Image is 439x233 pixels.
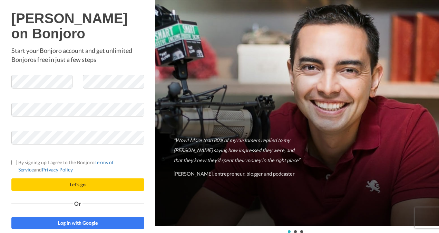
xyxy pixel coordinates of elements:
[11,217,144,229] a: Log in with Google
[174,169,303,179] p: [PERSON_NAME], entrepreneur, blogger and podcaster
[11,46,144,64] p: Start your Bonjoro account and get unlimited Bonjoros free in just a few steps
[58,220,98,226] span: Log in with Google
[18,159,114,173] a: Terms of Service
[42,167,73,173] a: Privacy Policy
[11,159,144,173] label: By signing up I agree to the Bonjoro and
[73,201,82,206] span: Or
[11,160,17,165] input: By signing up I agree to the BonjoroTerms of ServiceandPrivacy Policy
[11,178,144,191] button: Let's go
[174,135,303,165] p: “Wow! More than 80% of my customers replied to my [PERSON_NAME] saying how impressed they were, a...
[11,11,144,41] h1: [PERSON_NAME] on Bonjoro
